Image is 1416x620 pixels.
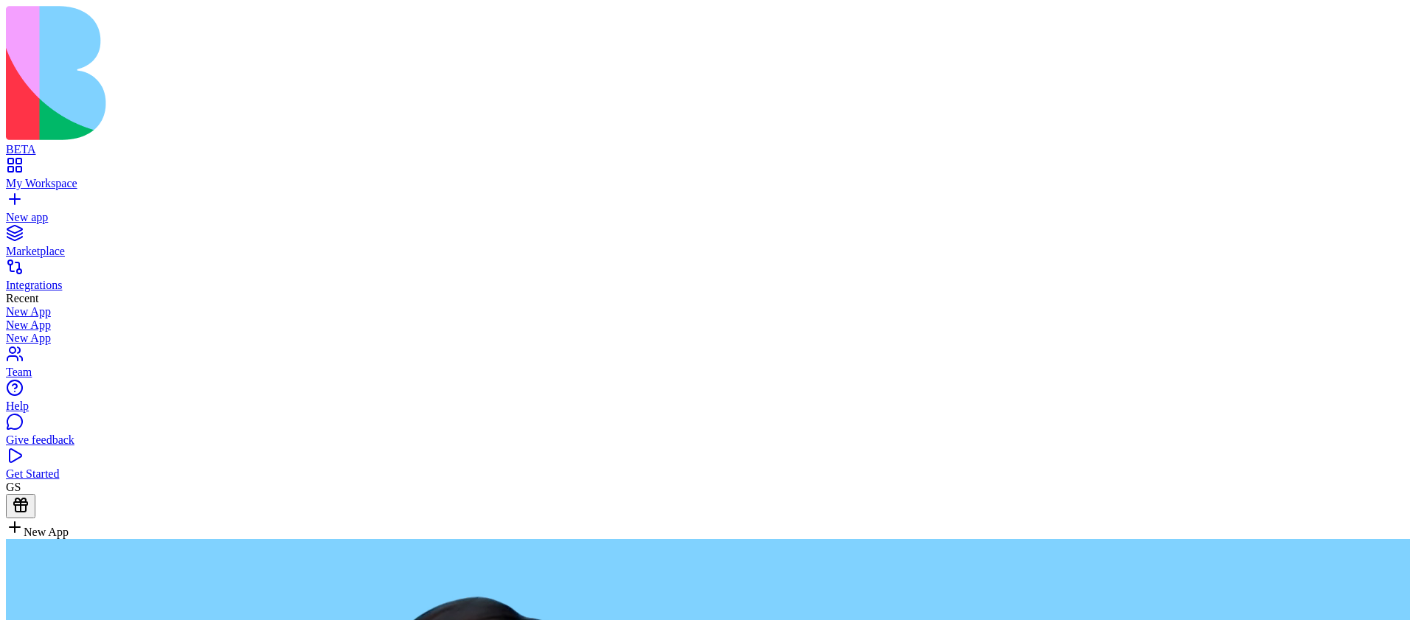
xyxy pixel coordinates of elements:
[6,198,1410,224] a: New app
[6,211,1410,224] div: New app
[6,265,1410,292] a: Integrations
[6,130,1410,156] a: BETA
[6,352,1410,379] a: Team
[6,164,1410,190] a: My Workspace
[6,433,1410,447] div: Give feedback
[6,420,1410,447] a: Give feedback
[6,305,1410,318] a: New App
[6,332,1410,345] a: New App
[6,400,1410,413] div: Help
[6,245,1410,258] div: Marketplace
[6,279,1410,292] div: Integrations
[6,481,21,493] span: GS
[6,292,38,304] span: Recent
[6,386,1410,413] a: Help
[6,231,1410,258] a: Marketplace
[6,318,1410,332] a: New App
[6,143,1410,156] div: BETA
[24,526,69,538] span: New App
[6,177,1410,190] div: My Workspace
[6,6,599,140] img: logo
[6,454,1410,481] a: Get Started
[6,467,1410,481] div: Get Started
[6,366,1410,379] div: Team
